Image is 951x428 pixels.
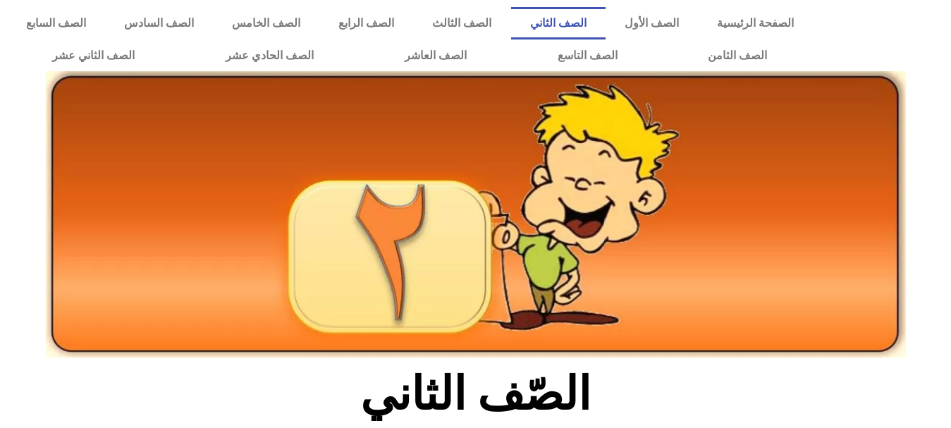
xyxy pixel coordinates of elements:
a: الصف الحادي عشر [180,39,360,72]
a: الصف الأول [606,7,698,39]
a: الصف الخامس [213,7,319,39]
a: الصف الثالث [413,7,510,39]
a: الصف الثاني عشر [7,39,180,72]
h2: الصّف الثاني [243,367,708,422]
a: الصف السادس [105,7,213,39]
a: الصف العاشر [360,39,513,72]
a: الصف الرابع [319,7,413,39]
a: الصف الثاني [511,7,606,39]
a: الصف السابع [7,7,105,39]
a: الصف التاسع [512,39,663,72]
a: الصف الثامن [663,39,813,72]
a: الصفحة الرئيسية [698,7,813,39]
